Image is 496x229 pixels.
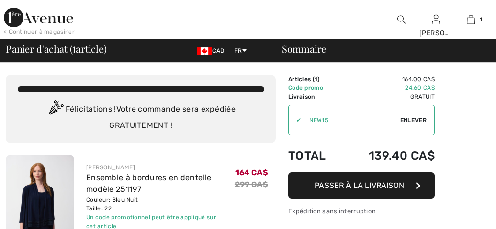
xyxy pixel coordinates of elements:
img: Mes infos [432,14,440,25]
button: Passer à la livraison [288,172,435,199]
span: CAD [197,47,228,54]
div: Expédition sans interruption [288,207,435,216]
div: [PERSON_NAME] [86,163,235,172]
td: 164.00 CA$ [341,75,435,83]
div: [PERSON_NAME] [419,28,453,38]
div: Sommaire [270,44,490,54]
img: 1ère Avenue [4,8,73,27]
img: Congratulation2.svg [46,100,66,120]
td: Articles ( ) [288,75,341,83]
span: Panier d'achat ( article) [6,44,107,54]
span: Passer à la livraison [315,181,404,190]
a: Se connecter [432,15,440,24]
span: FR [234,47,247,54]
div: ✔ [289,116,301,125]
s: 299 CA$ [235,180,268,189]
span: 164 CA$ [235,168,268,177]
input: Code promo [301,105,400,135]
div: < Continuer à magasiner [4,27,75,36]
td: Gratuit [341,92,435,101]
td: Total [288,139,341,172]
a: 1 [454,14,488,25]
span: Enlever [400,116,427,125]
td: Code promo [288,83,341,92]
div: Félicitations ! Votre commande sera expédiée GRATUITEMENT ! [18,100,264,131]
span: 1 [315,76,317,83]
td: 139.40 CA$ [341,139,435,172]
span: 1 [480,15,482,24]
span: 1 [72,42,76,54]
img: Canadian Dollar [197,47,212,55]
td: Livraison [288,92,341,101]
td: -24.60 CA$ [341,83,435,92]
img: Mon panier [467,14,475,25]
a: Ensemble à bordures en dentelle modèle 251197 [86,173,211,194]
div: Couleur: Bleu Nuit Taille: 22 [86,195,235,213]
img: recherche [397,14,406,25]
